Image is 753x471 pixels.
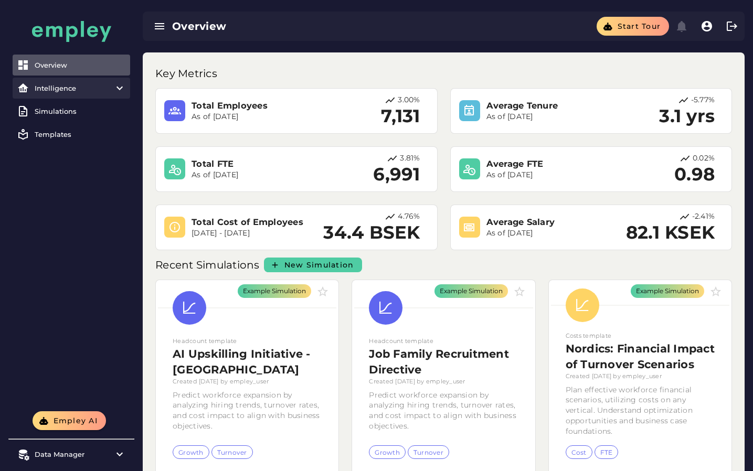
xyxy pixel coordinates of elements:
[659,106,715,127] h2: 3.1 yrs
[691,95,715,106] p: -5.77%
[381,106,420,127] h2: 7,131
[192,170,324,180] p: As of [DATE]
[486,170,619,180] p: As of [DATE]
[35,84,108,92] div: Intelligence
[192,100,324,112] h3: Total Employees
[35,107,126,115] div: Simulations
[192,112,324,122] p: As of [DATE]
[192,228,317,239] p: [DATE] - [DATE]
[13,101,130,122] a: Simulations
[35,130,126,138] div: Templates
[35,61,126,69] div: Overview
[323,222,420,243] h2: 34.4 BSEK
[172,19,385,34] div: Overview
[13,124,130,145] a: Templates
[155,65,219,82] p: Key Metrics
[486,158,619,170] h3: Average FTE
[486,216,619,228] h3: Average Salary
[692,211,715,222] p: -2.41%
[155,256,262,273] p: Recent Simulations
[626,222,715,243] h2: 82.1 KSEK
[284,260,354,270] span: New Simulation
[13,55,130,76] a: Overview
[264,258,363,272] a: New Simulation
[52,416,98,425] span: Empley AI
[373,164,420,185] h2: 6,991
[33,411,106,430] button: Empley AI
[35,450,108,458] div: Data Manager
[674,164,715,185] h2: 0.98
[486,112,619,122] p: As of [DATE]
[486,228,619,239] p: As of [DATE]
[597,17,669,36] button: Start tour
[192,158,324,170] h3: Total FTE
[398,95,420,106] p: 3.00%
[486,100,619,112] h3: Average Tenure
[693,153,715,164] p: 0.02%
[192,216,317,228] h3: Total Cost of Employees
[400,153,420,164] p: 3.81%
[617,22,661,31] span: Start tour
[398,211,420,222] p: 4.76%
